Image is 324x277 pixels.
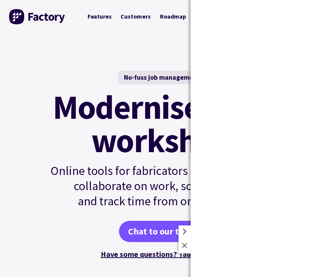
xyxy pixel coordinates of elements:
nav: Primary Navigation [83,9,274,24]
mark: Modernise your workshop [53,90,271,157]
a: Roadmap [155,9,191,24]
img: Factory [9,9,66,24]
a: Customers [116,9,155,24]
a: Features [83,9,116,24]
a: Chat to our team [119,221,205,242]
div: No-fuss job management [118,71,206,84]
a: Have some questions? Talk to Sales. [101,249,224,259]
p: Online tools for fabricators to create orders, collaborate on work, schedule jobs and track time ... [34,163,290,209]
